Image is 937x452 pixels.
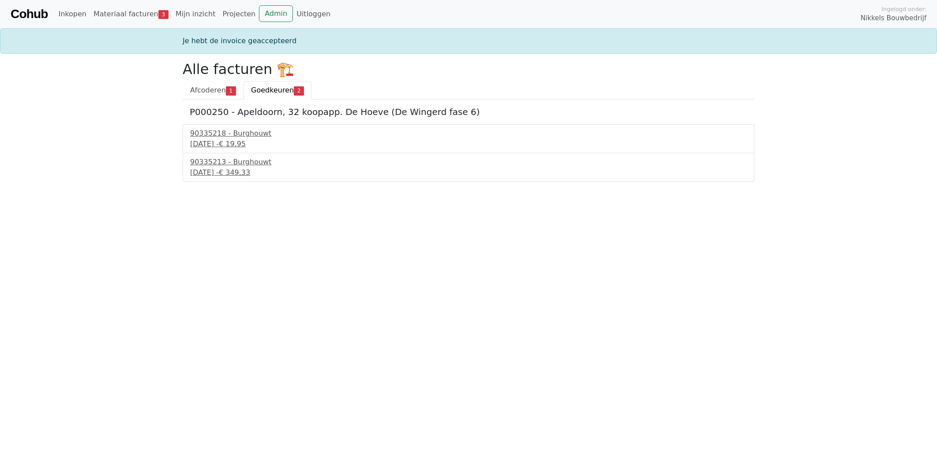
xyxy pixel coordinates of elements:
[190,107,747,117] h5: P000250 - Apeldoorn, 32 koopapp. De Hoeve (De Wingerd fase 6)
[190,167,747,178] div: [DATE] -
[177,36,760,46] div: Je hebt de invoice geaccepteerd
[183,81,244,100] a: Afcoderen1
[55,5,90,23] a: Inkopen
[190,128,747,139] div: 90335218 - Burghouwt
[219,5,259,23] a: Projecten
[219,168,250,177] span: € 349,33
[158,10,169,19] span: 3
[881,5,926,13] span: Ingelogd onder:
[861,13,926,23] span: Nikkels Bouwbedrijf
[190,86,226,94] span: Afcoderen
[172,5,219,23] a: Mijn inzicht
[190,139,747,149] div: [DATE] -
[90,5,172,23] a: Materiaal facturen3
[11,4,48,25] a: Cohub
[190,157,747,167] div: 90335213 - Burghouwt
[259,5,293,22] a: Admin
[251,86,294,94] span: Goedkeuren
[226,86,236,95] span: 1
[190,128,747,149] a: 90335218 - Burghouwt[DATE] -€ 19,95
[244,81,311,100] a: Goedkeuren2
[183,61,754,78] h2: Alle facturen 🏗️
[219,140,246,148] span: € 19,95
[294,86,304,95] span: 2
[293,5,334,23] a: Uitloggen
[190,157,747,178] a: 90335213 - Burghouwt[DATE] -€ 349,33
